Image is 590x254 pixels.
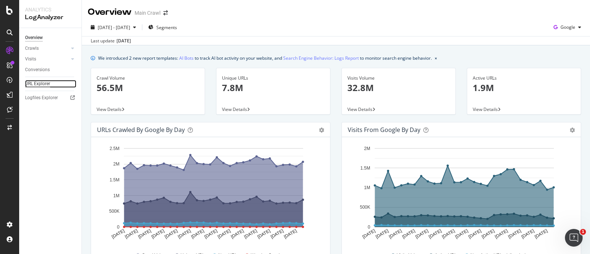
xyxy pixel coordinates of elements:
[111,228,125,240] text: [DATE]
[270,228,284,240] text: [DATE]
[560,24,575,30] span: Google
[25,80,50,88] div: URL Explorer
[25,34,76,42] a: Overview
[217,228,232,240] text: [DATE]
[481,228,496,240] text: [DATE]
[97,126,185,133] div: URLs Crawled by Google by day
[401,228,416,240] text: [DATE]
[91,54,581,62] div: info banner
[473,106,498,112] span: View Details
[25,80,76,88] a: URL Explorer
[243,228,258,240] text: [DATE]
[283,228,298,240] text: [DATE]
[25,94,76,102] a: Logfiles Explorer
[113,162,119,167] text: 2M
[347,106,372,112] span: View Details
[97,81,199,94] p: 56.5M
[348,126,420,133] div: Visits from Google by day
[361,228,376,240] text: [DATE]
[414,228,429,240] text: [DATE]
[88,21,139,33] button: [DATE] - [DATE]
[117,38,131,44] div: [DATE]
[190,228,205,240] text: [DATE]
[570,128,575,133] div: gear
[534,228,548,240] text: [DATE]
[433,53,439,63] button: close banner
[360,166,370,171] text: 1.5M
[454,228,469,240] text: [DATE]
[117,225,119,230] text: 0
[91,38,131,44] div: Last update
[230,228,245,240] text: [DATE]
[137,228,152,240] text: [DATE]
[25,94,58,102] div: Logfiles Explorer
[163,10,168,15] div: arrow-right-arrow-left
[347,81,450,94] p: 32.8M
[25,55,69,63] a: Visits
[388,228,403,240] text: [DATE]
[257,228,271,240] text: [DATE]
[156,24,177,31] span: Segments
[222,106,247,112] span: View Details
[204,228,218,240] text: [DATE]
[25,66,50,74] div: Conversions
[375,228,389,240] text: [DATE]
[145,21,180,33] button: Segments
[364,146,370,151] text: 2M
[319,128,324,133] div: gear
[494,228,509,240] text: [DATE]
[113,193,119,198] text: 1M
[97,106,122,112] span: View Details
[97,143,321,246] svg: A chart.
[25,13,76,22] div: LogAnalyzer
[25,34,43,42] div: Overview
[347,75,450,81] div: Visits Volume
[368,225,370,230] text: 0
[25,45,69,52] a: Crawls
[98,54,432,62] div: We introduced 2 new report templates: to track AI bot activity on your website, and to monitor se...
[164,228,178,240] text: [DATE]
[97,75,199,81] div: Crawl Volume
[25,45,39,52] div: Crawls
[177,228,192,240] text: [DATE]
[520,228,535,240] text: [DATE]
[124,228,139,240] text: [DATE]
[441,228,456,240] text: [DATE]
[179,54,194,62] a: AI Bots
[507,228,522,240] text: [DATE]
[473,81,575,94] p: 1.9M
[98,24,130,31] span: [DATE] - [DATE]
[25,55,36,63] div: Visits
[551,21,584,33] button: Google
[25,66,76,74] a: Conversions
[580,229,586,235] span: 1
[364,185,370,190] text: 1M
[222,81,324,94] p: 7.8M
[222,75,324,81] div: Unique URLs
[283,54,359,62] a: Search Engine Behavior: Logs Report
[565,229,583,247] iframe: Intercom live chat
[25,6,76,13] div: Analytics
[468,228,482,240] text: [DATE]
[88,6,132,18] div: Overview
[360,205,370,210] text: 500K
[109,209,119,214] text: 500K
[110,146,119,151] text: 2.5M
[348,143,572,246] svg: A chart.
[135,9,160,17] div: Main Crawl
[150,228,165,240] text: [DATE]
[110,177,119,182] text: 1.5M
[473,75,575,81] div: Active URLs
[428,228,442,240] text: [DATE]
